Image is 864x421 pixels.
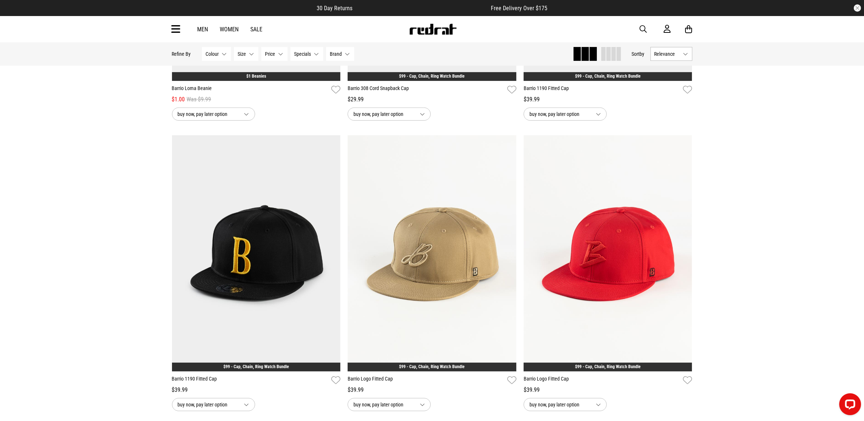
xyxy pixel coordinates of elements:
iframe: LiveChat chat widget [833,390,864,421]
a: $1 Beanies [246,74,266,79]
span: 30 Day Returns [317,5,352,12]
a: Sale [251,26,263,33]
a: Women [220,26,239,33]
span: buy now, pay later option [529,400,590,409]
button: Price [261,47,288,61]
span: Size [238,51,246,57]
button: buy now, pay later option [172,398,255,411]
img: Redrat logo [409,24,457,35]
span: Colour [206,51,219,57]
span: by [640,51,645,57]
span: buy now, pay later option [353,110,414,118]
span: buy now, pay later option [178,400,238,409]
button: buy now, pay later option [524,398,607,411]
a: Men [198,26,208,33]
iframe: Customer reviews powered by Trustpilot [367,4,476,12]
a: Barrio Loma Beanie [172,85,329,95]
a: $99 - Cap, Chain, Ring Watch Bundle [575,74,641,79]
button: Brand [326,47,354,61]
a: $99 - Cap, Chain, Ring Watch Bundle [399,74,465,79]
button: buy now, pay later option [348,398,431,411]
a: Barrio 1190 Fitted Cap [172,375,329,386]
img: Barrio Logo Fitted Cap in Red [524,135,692,371]
span: buy now, pay later option [178,110,238,118]
a: Barrio 308 Cord Snapback Cap [348,85,504,95]
button: Colour [202,47,231,61]
span: $1.00 [172,95,185,104]
button: buy now, pay later option [348,108,431,121]
a: Barrio 1190 Fitted Cap [524,85,680,95]
a: $99 - Cap, Chain, Ring Watch Bundle [399,364,465,369]
button: Specials [290,47,323,61]
div: $39.99 [524,386,692,394]
button: buy now, pay later option [172,108,255,121]
span: Relevance [654,51,680,57]
div: $39.99 [524,95,692,104]
a: $99 - Cap, Chain, Ring Watch Bundle [223,364,289,369]
img: Barrio Logo Fitted Cap in Beige [348,135,516,371]
span: buy now, pay later option [353,400,414,409]
span: Brand [330,51,342,57]
div: $39.99 [348,386,516,394]
button: buy now, pay later option [524,108,607,121]
p: Refine By [172,51,191,57]
button: Sortby [632,50,645,58]
a: Barrio Logo Fitted Cap [348,375,504,386]
button: Size [234,47,258,61]
a: $99 - Cap, Chain, Ring Watch Bundle [575,364,641,369]
a: Barrio Logo Fitted Cap [524,375,680,386]
img: Barrio 1190 Fitted Cap in Black [172,135,341,371]
span: Specials [294,51,311,57]
button: Relevance [650,47,692,61]
div: $29.99 [348,95,516,104]
span: Price [265,51,275,57]
span: Was $9.99 [187,95,211,104]
span: buy now, pay later option [529,110,590,118]
span: Free Delivery Over $175 [491,5,547,12]
div: $39.99 [172,386,341,394]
